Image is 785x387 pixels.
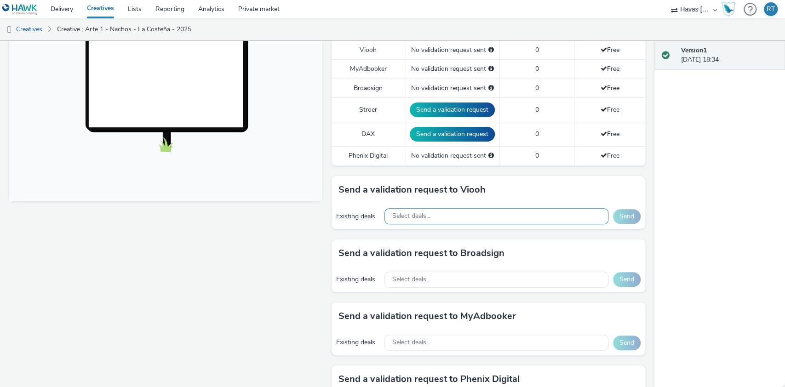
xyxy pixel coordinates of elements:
[2,4,38,15] img: undefined Logo
[535,64,539,73] span: 0
[410,64,495,74] div: No validation request sent
[392,339,430,347] span: Select deals...
[600,151,619,160] span: Free
[722,2,739,17] a: Hawk Academy
[535,105,539,114] span: 0
[410,102,495,117] button: Send a validation request
[410,46,495,55] div: No validation request sent
[338,372,520,386] h3: Send a validation request to Phenix Digital
[535,151,539,160] span: 0
[535,46,539,54] span: 0
[722,2,735,17] img: Hawk Academy
[767,2,775,16] div: RT
[336,212,380,221] div: Existing deals
[332,40,405,59] td: Viooh
[392,212,430,220] span: Select deals...
[613,209,641,224] button: Send
[338,246,504,260] h3: Send a validation request to Broadsign
[613,336,641,350] button: Send
[681,46,707,55] strong: Version 1
[332,98,405,122] td: Stroer
[488,84,494,93] div: Please select a deal below and click on Send to send a validation request to Broadsign.
[338,183,486,197] h3: Send a validation request to Viooh
[410,84,495,93] div: No validation request sent
[332,60,405,79] td: MyAdbooker
[681,46,778,65] div: [DATE] 18:34
[613,272,641,287] button: Send
[336,275,380,284] div: Existing deals
[338,309,516,323] h3: Send a validation request to MyAdbooker
[332,79,405,97] td: Broadsign
[336,338,380,347] div: Existing deals
[332,147,405,165] td: Phenix Digital
[410,151,495,160] div: No validation request sent
[5,25,14,34] img: dooh
[488,46,494,55] div: Please select a deal below and click on Send to send a validation request to Viooh.
[113,28,200,183] img: Advertisement preview
[600,64,619,73] span: Free
[392,276,430,284] span: Select deals...
[535,130,539,138] span: 0
[600,130,619,138] span: Free
[332,122,405,147] td: DAX
[600,84,619,92] span: Free
[410,127,495,142] button: Send a validation request
[600,105,619,114] span: Free
[535,84,539,92] span: 0
[600,46,619,54] span: Free
[488,64,494,74] div: Please select a deal below and click on Send to send a validation request to MyAdbooker.
[488,151,494,160] div: Please select a deal below and click on Send to send a validation request to Phenix Digital.
[52,18,196,40] a: Creative : Arte 1 - Nachos - La Costeña - 2025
